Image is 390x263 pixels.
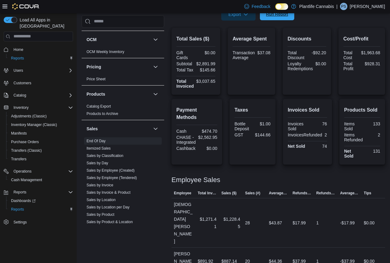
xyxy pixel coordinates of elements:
[87,197,116,202] span: Sales by Location
[152,90,159,98] button: Products
[87,91,105,97] h3: Products
[14,169,32,174] span: Operations
[87,168,135,173] span: Sales by Employee (Created)
[11,56,24,61] span: Reports
[9,55,73,62] span: Reports
[9,138,73,146] span: Purchase Orders
[87,139,106,143] span: End Of Day
[1,217,75,226] button: Settings
[87,161,108,166] span: Sales by Day
[363,121,380,126] div: 133
[9,112,49,120] a: Adjustments (Classic)
[87,139,106,143] a: End Of Day
[225,8,252,21] span: Export
[87,176,137,180] a: Sales by Employee (Tendered)
[14,105,29,110] span: Inventory
[344,106,380,114] h2: Products Sold
[6,120,75,129] button: Inventory Manager (Classic)
[4,43,73,242] nav: Complex example
[343,50,359,60] div: Total Cost
[344,121,361,131] div: Items Sold
[87,161,108,165] a: Sales by Day
[87,104,111,109] a: Catalog Export
[87,111,118,116] span: Products to Archive
[340,219,354,227] div: -$17.99
[87,36,97,43] h3: OCM
[315,61,326,66] div: $0.00
[233,50,255,60] div: Transaction Average
[87,64,101,70] h3: Pricing
[343,35,380,43] h2: Cost/Profit
[152,125,159,132] button: Sales
[87,190,130,195] a: Sales by Invoice & Product
[82,137,164,243] div: Sales
[309,144,327,149] div: 74
[14,190,26,195] span: Reports
[87,153,123,158] span: Sales by Classification
[176,106,217,121] h2: Payment Methods
[343,61,361,71] div: Total Profit
[254,132,271,137] div: $144.66
[87,126,98,132] h3: Sales
[196,79,215,84] div: $3,037.65
[364,191,371,196] span: Tips
[82,103,164,120] div: Products
[221,191,236,196] span: Sales ($)
[11,189,73,196] span: Reports
[11,46,26,53] a: Home
[14,47,23,52] span: Home
[9,197,38,204] a: Dashboards
[11,168,73,175] span: Operations
[340,191,359,196] span: Average Refund
[176,35,215,43] h2: Total Sales ($)
[87,64,151,70] button: Pricing
[1,188,75,196] button: Reports
[257,50,271,55] div: $37.08
[198,146,217,151] div: $0.00
[252,3,270,10] span: Feedback
[197,67,215,72] div: $145.66
[6,138,75,146] button: Purchase Orders
[364,219,375,227] div: $0.00
[242,0,273,13] a: Feedback
[1,66,75,75] button: Users
[9,197,73,204] span: Dashboards
[9,147,44,154] a: Transfers (Classic)
[198,215,216,230] div: $1,271.41
[9,130,73,137] span: Manifests
[172,198,195,247] div: [DEMOGRAPHIC_DATA][PERSON_NAME]
[6,205,75,214] button: Reports
[288,50,306,60] div: Total Discount
[316,219,319,227] div: 1
[6,176,75,184] button: Cash Management
[87,77,106,82] span: Price Sheet
[87,183,113,188] span: Sales by Invoice
[87,219,133,224] span: Sales by Product & Location
[11,177,42,182] span: Cash Management
[9,121,60,128] a: Inventory Manager (Classic)
[82,48,164,58] div: OCM
[293,191,311,196] span: Refunds ($)
[269,191,288,196] span: Average Sale
[87,126,151,132] button: Sales
[11,79,73,87] span: Customers
[11,157,26,162] span: Transfers
[293,219,306,227] div: $17.99
[87,146,111,151] span: Itemized Sales
[288,144,305,149] strong: Net Sold
[11,218,73,226] span: Settings
[87,212,114,217] a: Sales by Product
[9,155,29,163] a: Transfers
[1,103,75,112] button: Inventory
[152,63,159,71] button: Pricing
[87,175,137,180] span: Sales by Employee (Tendered)
[245,219,250,227] div: 28
[309,121,327,126] div: 76
[87,205,129,209] a: Sales by Location per Day
[340,3,347,10] div: Paul Saumur
[11,46,73,53] span: Home
[288,121,306,131] div: Invoices Sold
[11,168,34,175] button: Operations
[11,122,57,127] span: Inventory Manager (Classic)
